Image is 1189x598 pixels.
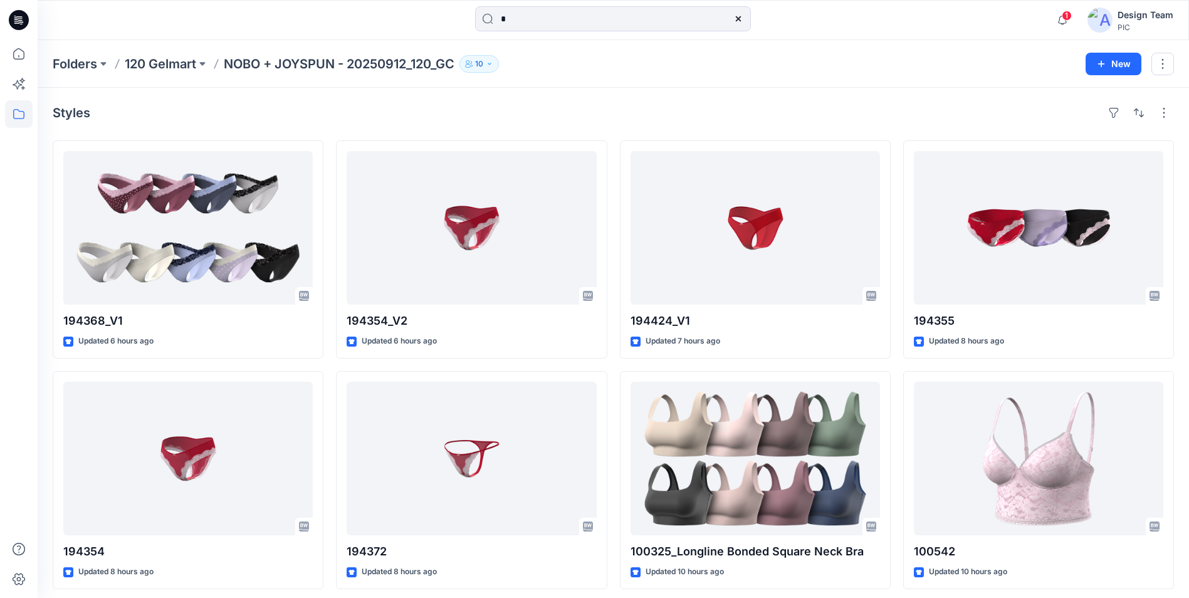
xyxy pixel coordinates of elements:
p: 194368_V1 [63,312,313,330]
a: 194354 [63,382,313,535]
a: 100325_Longline Bonded Square Neck Bra [631,382,880,535]
p: 194354 [63,543,313,560]
a: 194368_V1 [63,151,313,305]
img: avatar [1087,8,1113,33]
div: PIC [1118,23,1173,32]
a: 100542 [914,382,1163,535]
p: Updated 6 hours ago [78,335,154,348]
a: 194372 [347,382,596,535]
p: Updated 8 hours ago [929,335,1004,348]
p: Updated 6 hours ago [362,335,437,348]
p: NOBO + JOYSPUN - 20250912_120_GC [224,55,454,73]
p: Updated 10 hours ago [646,565,724,579]
a: 120 Gelmart [125,55,196,73]
button: New [1086,53,1141,75]
span: 1 [1062,11,1072,21]
p: 194424_V1 [631,312,880,330]
p: Updated 8 hours ago [78,565,154,579]
p: 194372 [347,543,596,560]
a: 194424_V1 [631,151,880,305]
p: Updated 10 hours ago [929,565,1007,579]
p: 100542 [914,543,1163,560]
div: Design Team [1118,8,1173,23]
a: Folders [53,55,97,73]
p: Updated 7 hours ago [646,335,720,348]
p: 100325_Longline Bonded Square Neck Bra [631,543,880,560]
p: 194355 [914,312,1163,330]
button: 10 [459,55,499,73]
p: Updated 8 hours ago [362,565,437,579]
a: 194354_V2 [347,151,596,305]
a: 194355 [914,151,1163,305]
p: 194354_V2 [347,312,596,330]
p: 10 [475,57,483,71]
h4: Styles [53,105,90,120]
